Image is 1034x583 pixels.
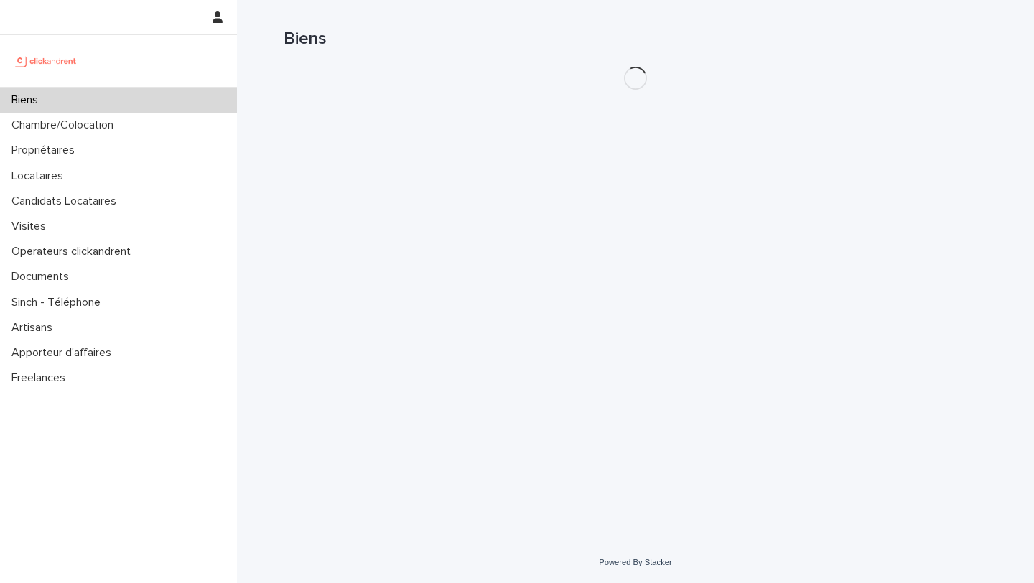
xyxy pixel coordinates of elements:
h1: Biens [284,29,987,50]
p: Biens [6,93,50,107]
p: Propriétaires [6,144,86,157]
p: Visites [6,220,57,233]
p: Candidats Locataires [6,195,128,208]
p: Documents [6,270,80,284]
img: UCB0brd3T0yccxBKYDjQ [11,47,81,75]
p: Artisans [6,321,64,335]
a: Powered By Stacker [599,558,671,566]
p: Chambre/Colocation [6,118,125,132]
p: Operateurs clickandrent [6,245,142,258]
p: Locataires [6,169,75,183]
p: Freelances [6,371,77,385]
p: Sinch - Téléphone [6,296,112,309]
p: Apporteur d'affaires [6,346,123,360]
